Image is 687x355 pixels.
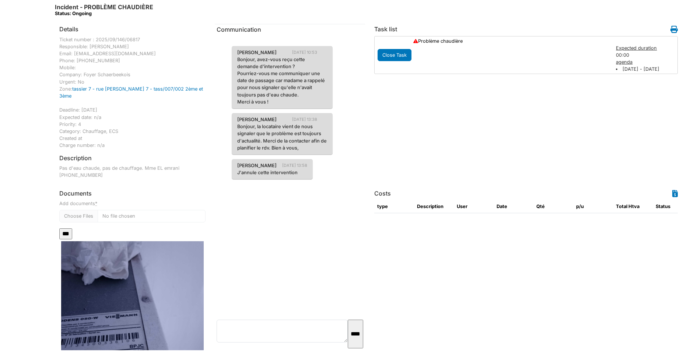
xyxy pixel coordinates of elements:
div: Status: Ongoing [55,11,153,16]
th: p/u [573,200,613,213]
i: Work order [670,26,678,33]
h6: Costs [374,190,391,197]
th: Date [494,200,533,213]
h6: Documents [59,190,206,197]
div: agenda [616,59,676,66]
p: Bonjour, avez-vous reçu cette demande d'intervention ? [237,56,327,70]
span: [PERSON_NAME] [232,116,282,123]
div: Problème chaudière [410,38,613,45]
th: User [454,200,494,213]
th: Qté [533,200,573,213]
span: translation missing: en.communication.communication [217,26,261,33]
span: [DATE] 13:58 [282,162,313,169]
label: Add documents [59,200,97,207]
div: 00:00 [612,45,680,73]
h6: Details [59,26,78,33]
span: translation missing: en.todo.action.close_task [382,52,407,58]
p: Merci à vous ! [237,98,327,105]
h6: Task list [374,26,397,33]
span: [DATE] 10:53 [292,49,323,56]
th: Description [414,200,454,213]
h6: Description [59,155,92,162]
abbr: required [95,201,97,206]
p: Bonjour, la locataire vient de nous signaler que le problème est toujours d'actualité. Merci de l... [237,123,327,151]
p: Pourriez-vous me communiquer une date de passage car madame a rappelé pour nous signaler qu'elle ... [237,70,327,98]
a: tassier 7 - rue [PERSON_NAME] 7 - tass/007/002 2ème et 3ème [59,86,203,99]
span: translation missing: en.HTVA [628,204,639,209]
span: [DATE] 13:38 [292,116,323,123]
li: [DATE] - [DATE] [616,66,676,73]
th: type [374,200,414,213]
div: Ticket number : 2025/09/146/06817 Responsible: [PERSON_NAME] Email: [EMAIL_ADDRESS][DOMAIN_NAME] ... [59,36,206,149]
span: translation missing: en.total [616,204,627,209]
span: [PERSON_NAME] [232,162,282,169]
p: J'annule cette intervention [237,169,307,176]
div: Expected duration [616,45,676,52]
p: Pas d'eau chaude, pas de chauffage. Mme EL emrani [PHONE_NUMBER] [59,165,206,179]
a: Close Task [378,50,411,58]
span: [PERSON_NAME] [232,49,282,56]
h6: Incident - PROBLÈME CHAUDIÈRE [55,4,153,17]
